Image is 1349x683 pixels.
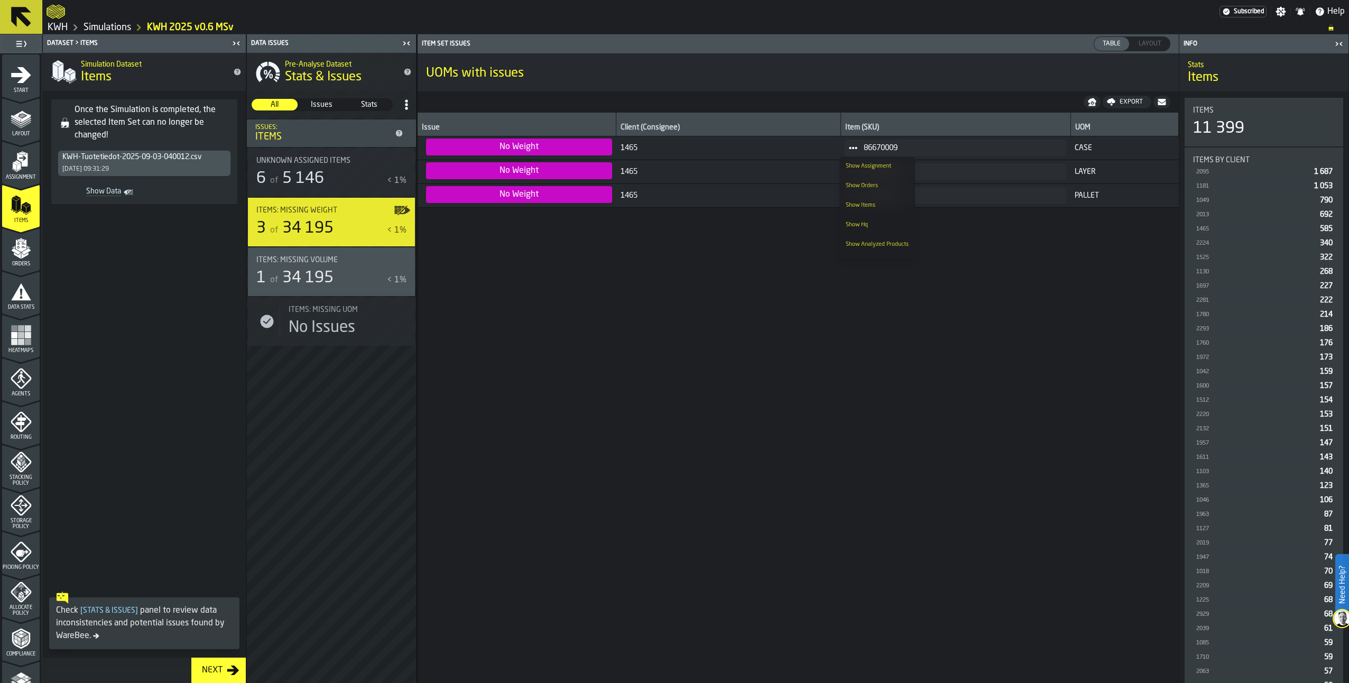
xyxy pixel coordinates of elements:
[1193,436,1335,450] div: StatList-item-1957
[839,176,915,196] li: dropdown-item
[248,198,415,246] div: stat-Items: Missing Weight
[270,226,278,235] span: of
[1320,282,1333,290] span: 227
[1195,668,1320,675] div: 2063
[387,174,406,187] div: < 1%
[1193,106,1335,115] div: Title
[1193,106,1214,115] span: Items
[2,228,40,270] li: menu Orders
[1193,179,1335,193] div: StatList-item-1181
[1320,368,1333,375] span: 159
[839,156,915,176] li: dropdown-item
[1193,393,1335,407] div: StatList-item-1512
[839,156,915,274] ul: dropdown-menu
[270,276,278,284] span: of
[418,34,1179,53] header: Item Set issues
[839,215,915,235] li: dropdown-item
[1219,6,1267,17] a: link-to-/wh/i/4fb45246-3b77-4bb5-b880-c337c3c5facb/settings/billing
[846,221,909,228] div: Show Hq
[1193,156,1335,164] div: Title
[285,69,362,86] span: Stats & Issues
[1179,53,1348,91] div: title-Items
[1324,596,1333,604] span: 68
[1320,339,1333,347] span: 176
[1115,98,1147,106] div: Export
[2,565,40,570] span: Picking Policy
[1195,640,1320,647] div: 1085
[1324,553,1333,561] span: 74
[2,174,40,180] span: Assignment
[1195,611,1320,618] div: 2929
[1193,564,1335,578] div: StatList-item-1018
[845,123,1066,134] div: Item (SKU)
[1134,39,1166,49] span: Layout
[1320,482,1333,490] span: 123
[1193,650,1335,664] div: StatList-item-1710
[1195,197,1316,204] div: 1049
[846,241,909,248] div: Show Analyzed Products
[256,206,337,215] span: Items: Missing Weight
[2,575,40,617] li: menu Allocate Policy
[1320,468,1333,475] span: 140
[1336,555,1348,614] label: Need Help?
[1195,411,1316,418] div: 2220
[621,123,836,134] div: Client (Consignee)
[247,34,416,53] header: Data Issues
[2,131,40,137] span: Layout
[1195,326,1316,333] div: 2293
[289,306,406,314] div: Title
[2,348,40,354] span: Heatmaps
[251,98,298,111] label: button-switch-multi-All
[1193,507,1335,521] div: StatList-item-1963
[1195,540,1320,547] div: 2019
[2,401,40,444] li: menu Routing
[1320,396,1333,404] span: 154
[1324,525,1333,532] span: 81
[1195,226,1316,233] div: 1465
[299,99,344,110] span: Issues
[1075,144,1174,152] span: CASE
[256,256,338,264] span: Items: Missing Volume
[1195,454,1316,461] div: 1611
[1153,96,1170,108] button: button-
[58,150,231,177] div: DropdownMenuValue-753d7c5f-c830-420d-9ae5-7d5407e8de7a[DATE] 09:31:29
[1094,37,1129,51] div: thumb
[1193,407,1335,421] div: StatList-item-2220
[256,206,394,215] div: Title
[58,185,140,200] a: toggle-dataset-table-Show Data
[1193,635,1335,650] div: StatList-item-1085
[47,2,65,21] a: logo-header
[43,34,246,53] header: Dataset > Items
[1314,168,1333,176] span: 1 687
[418,53,1179,91] div: title-UOMs with issues
[1320,496,1333,504] span: 106
[839,254,915,274] li: dropdown-item
[2,88,40,94] span: Start
[2,475,40,486] span: Stacking Policy
[255,131,391,143] div: Items
[1193,578,1335,593] div: StatList-item-2209
[43,53,246,91] div: title-Items
[1271,6,1290,17] label: button-toggle-Settings
[270,177,278,185] span: of
[1193,279,1335,293] div: StatList-item-1697
[1195,597,1320,604] div: 1225
[1195,254,1316,261] div: 1525
[1193,379,1335,393] div: StatList-item-1600
[1193,156,1250,164] span: Items by client
[135,607,138,614] span: ]
[2,261,40,267] span: Orders
[1195,311,1316,318] div: 1780
[2,531,40,574] li: menu Picking Policy
[56,604,233,642] div: Check panel to review data inconsistencies and potential issues found by WareBee.
[252,99,297,110] span: All
[2,651,40,657] span: Compliance
[1193,364,1335,379] div: StatList-item-1042
[1195,354,1316,361] div: 1972
[1324,611,1333,618] span: 68
[282,220,334,236] span: 34 195
[1332,38,1346,50] label: button-toggle-Close me
[248,297,415,346] div: stat-Items: Missing UOM
[1320,268,1333,275] span: 268
[1181,40,1332,48] div: Info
